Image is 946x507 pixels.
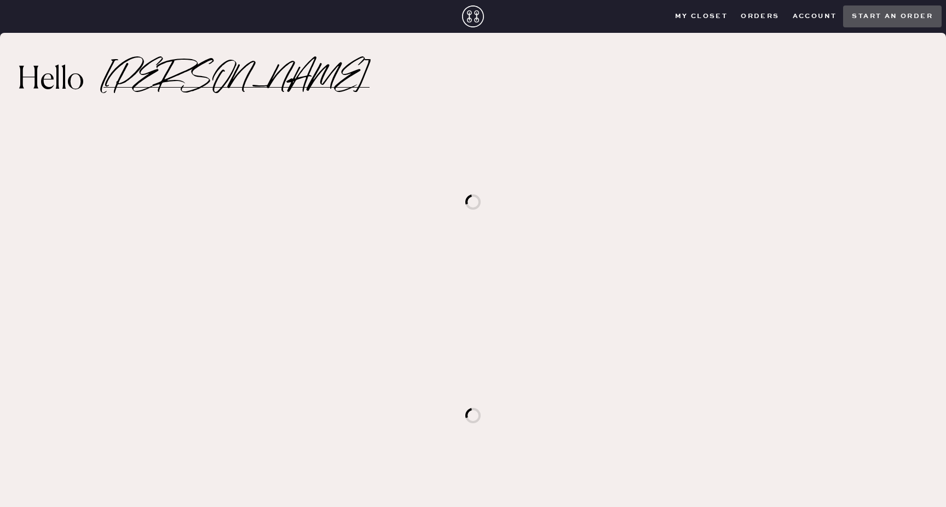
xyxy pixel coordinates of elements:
[18,67,103,94] h2: Hello
[103,73,370,88] h2: [PERSON_NAME]
[668,8,735,25] button: My Closet
[843,5,942,27] button: Start an order
[786,8,844,25] button: Account
[734,8,786,25] button: Orders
